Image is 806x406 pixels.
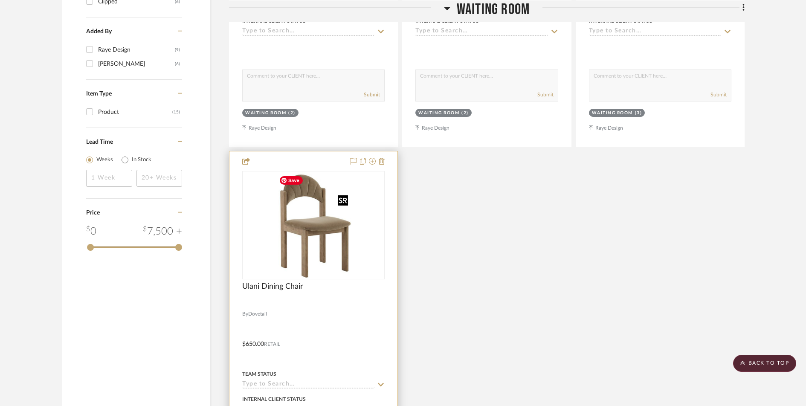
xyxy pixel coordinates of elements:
[86,91,112,97] span: Item Type
[132,156,151,164] label: In Stock
[589,28,721,36] input: Type to Search…
[418,110,459,116] div: Waiting Room
[415,28,548,36] input: Type to Search…
[280,176,303,185] span: Save
[136,170,183,187] input: 20+ Weeks
[96,156,113,164] label: Weeks
[242,370,276,378] div: Team Status
[461,110,469,116] div: (2)
[86,224,96,239] div: 0
[172,105,180,119] div: (15)
[733,355,796,372] scroll-to-top-button: BACK TO TOP
[98,105,172,119] div: Product
[243,171,384,279] div: 0
[248,310,267,318] span: Dovetail
[98,43,175,57] div: Raye Design
[592,110,633,116] div: Waiting Room
[288,110,296,116] div: (2)
[275,172,351,278] img: Ulani Dining Chair
[710,91,727,99] button: Submit
[242,381,374,389] input: Type to Search…
[86,139,113,145] span: Lead Time
[537,91,554,99] button: Submit
[242,395,306,403] div: Internal Client Status
[364,91,380,99] button: Submit
[86,29,112,35] span: Added By
[242,310,248,318] span: By
[635,110,642,116] div: (3)
[175,43,180,57] div: (9)
[175,57,180,71] div: (6)
[86,210,100,216] span: Price
[242,282,303,291] span: Ulani Dining Chair
[86,170,132,187] input: 1 Week
[245,110,286,116] div: Waiting Room
[98,57,175,71] div: [PERSON_NAME]
[143,224,182,239] div: 7,500 +
[242,28,374,36] input: Type to Search…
